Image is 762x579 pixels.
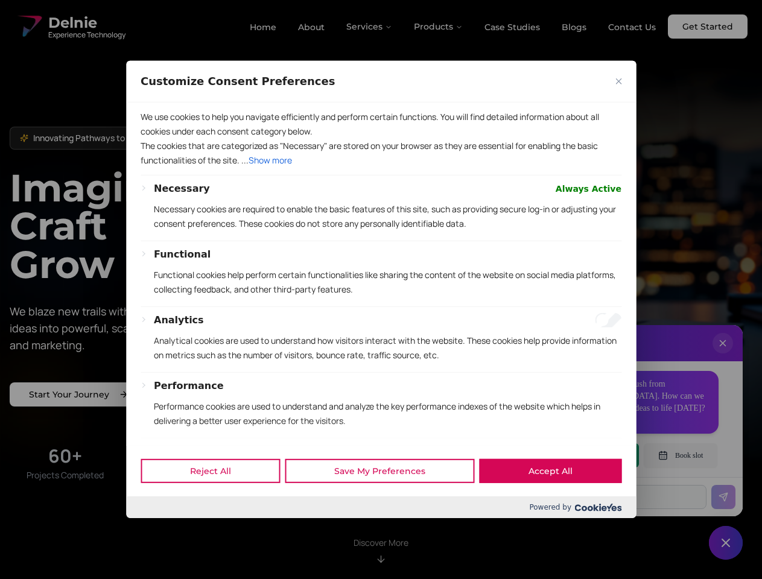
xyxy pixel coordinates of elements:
[141,74,335,89] span: Customize Consent Preferences
[141,110,621,139] p: We use cookies to help you navigate efficiently and perform certain functions. You will find deta...
[141,139,621,168] p: The cookies that are categorized as "Necessary" are stored on your browser as they are essential ...
[154,182,210,196] button: Necessary
[154,379,224,393] button: Performance
[126,496,636,518] div: Powered by
[595,313,621,327] input: Enable Analytics
[615,78,621,84] img: Close
[479,459,621,483] button: Accept All
[249,153,292,168] button: Show more
[574,504,621,511] img: Cookieyes logo
[154,334,621,362] p: Analytical cookies are used to understand how visitors interact with the website. These cookies h...
[141,459,280,483] button: Reject All
[556,182,621,196] span: Always Active
[154,399,621,428] p: Performance cookies are used to understand and analyze the key performance indexes of the website...
[154,202,621,231] p: Necessary cookies are required to enable the basic features of this site, such as providing secur...
[285,459,474,483] button: Save My Preferences
[154,247,211,262] button: Functional
[154,313,204,327] button: Analytics
[154,268,621,297] p: Functional cookies help perform certain functionalities like sharing the content of the website o...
